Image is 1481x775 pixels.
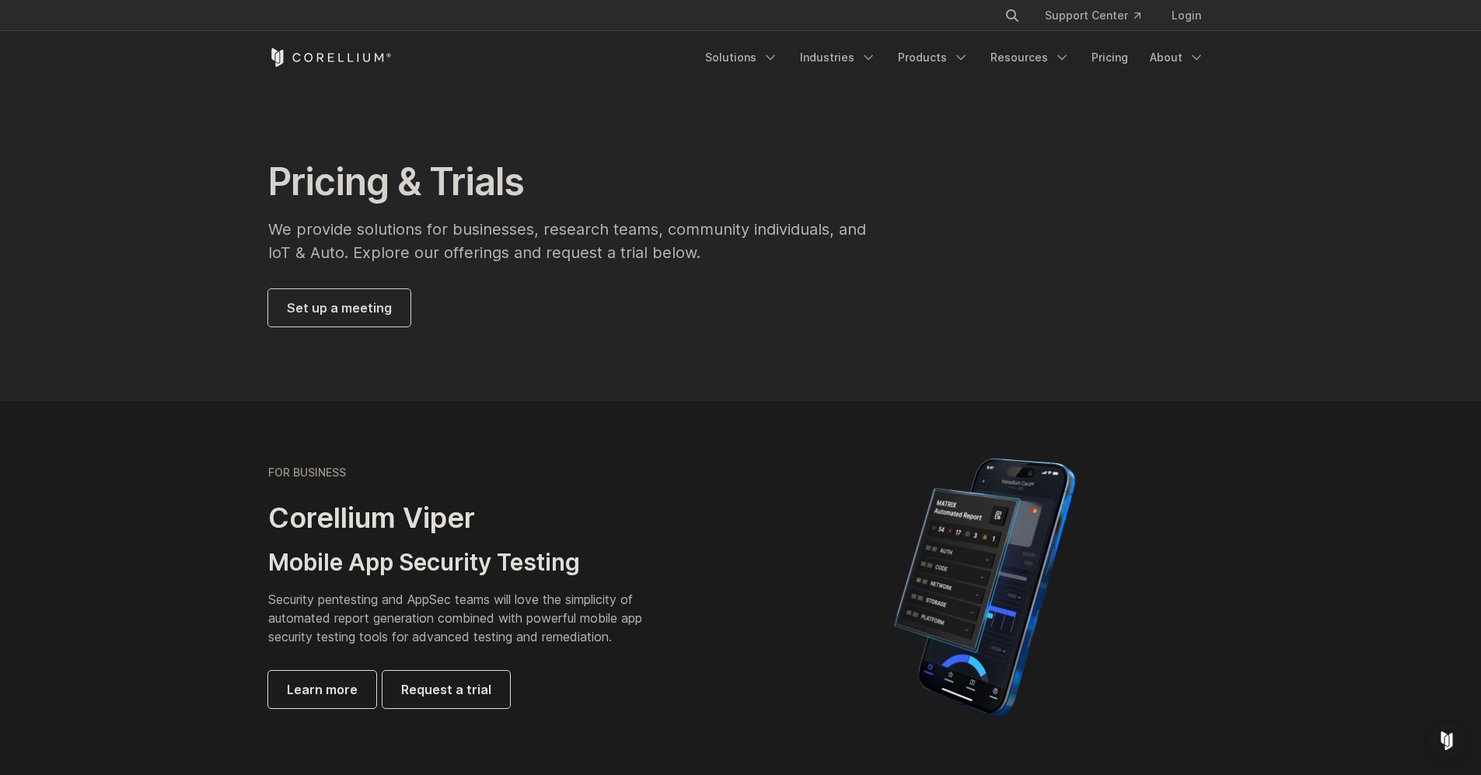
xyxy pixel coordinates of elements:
[1428,722,1465,759] div: Open Intercom Messenger
[268,159,888,205] h1: Pricing & Trials
[696,44,788,72] a: Solutions
[1140,44,1214,72] a: About
[1082,44,1137,72] a: Pricing
[287,298,392,317] span: Set up a meeting
[1159,2,1214,30] a: Login
[268,671,376,708] a: Learn more
[998,2,1026,30] button: Search
[868,451,1102,723] img: Corellium MATRIX automated report on iPhone showing app vulnerability test results across securit...
[889,44,978,72] a: Products
[268,501,666,536] h2: Corellium Viper
[287,680,358,699] span: Learn more
[382,671,510,708] a: Request a trial
[268,466,346,480] h6: FOR BUSINESS
[696,44,1214,72] div: Navigation Menu
[268,590,666,646] p: Security pentesting and AppSec teams will love the simplicity of automated report generation comb...
[268,48,392,67] a: Corellium Home
[268,548,666,578] h3: Mobile App Security Testing
[986,2,1214,30] div: Navigation Menu
[268,218,888,264] p: We provide solutions for businesses, research teams, community individuals, and IoT & Auto. Explo...
[1032,2,1153,30] a: Support Center
[791,44,885,72] a: Industries
[981,44,1079,72] a: Resources
[401,680,491,699] span: Request a trial
[268,289,410,326] a: Set up a meeting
